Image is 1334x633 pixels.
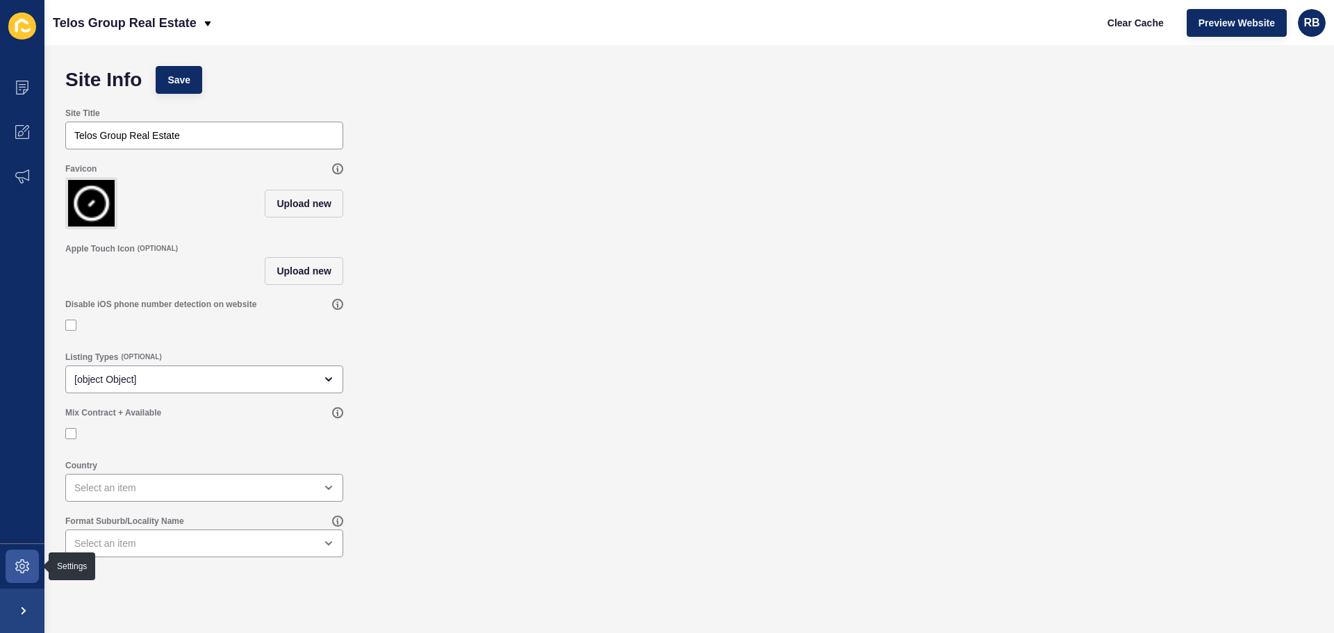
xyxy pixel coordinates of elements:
[65,529,343,557] div: open menu
[1107,16,1164,30] span: Clear Cache
[65,516,184,527] label: Format Suburb/Locality Name
[65,460,97,471] label: Country
[1199,16,1275,30] span: Preview Website
[265,257,343,285] button: Upload new
[1096,9,1176,37] button: Clear Cache
[167,73,190,87] span: Save
[121,352,161,362] span: (OPTIONAL)
[57,561,87,572] div: Settings
[68,180,115,227] img: 30f7fbd985d438117a9f77dd3926d059.png
[1303,16,1319,30] span: RB
[65,365,343,393] div: open menu
[65,108,100,119] label: Site Title
[277,197,331,211] span: Upload new
[277,264,331,278] span: Upload new
[265,190,343,217] button: Upload new
[65,352,118,363] label: Listing Types
[65,73,142,87] h1: Site Info
[65,163,97,174] label: Favicon
[156,66,202,94] button: Save
[65,407,161,418] label: Mix Contract + Available
[138,244,178,254] span: (OPTIONAL)
[53,6,197,40] p: Telos Group Real Estate
[65,299,256,310] label: Disable iOS phone number detection on website
[1187,9,1287,37] button: Preview Website
[65,243,135,254] label: Apple Touch Icon
[65,474,343,502] div: open menu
